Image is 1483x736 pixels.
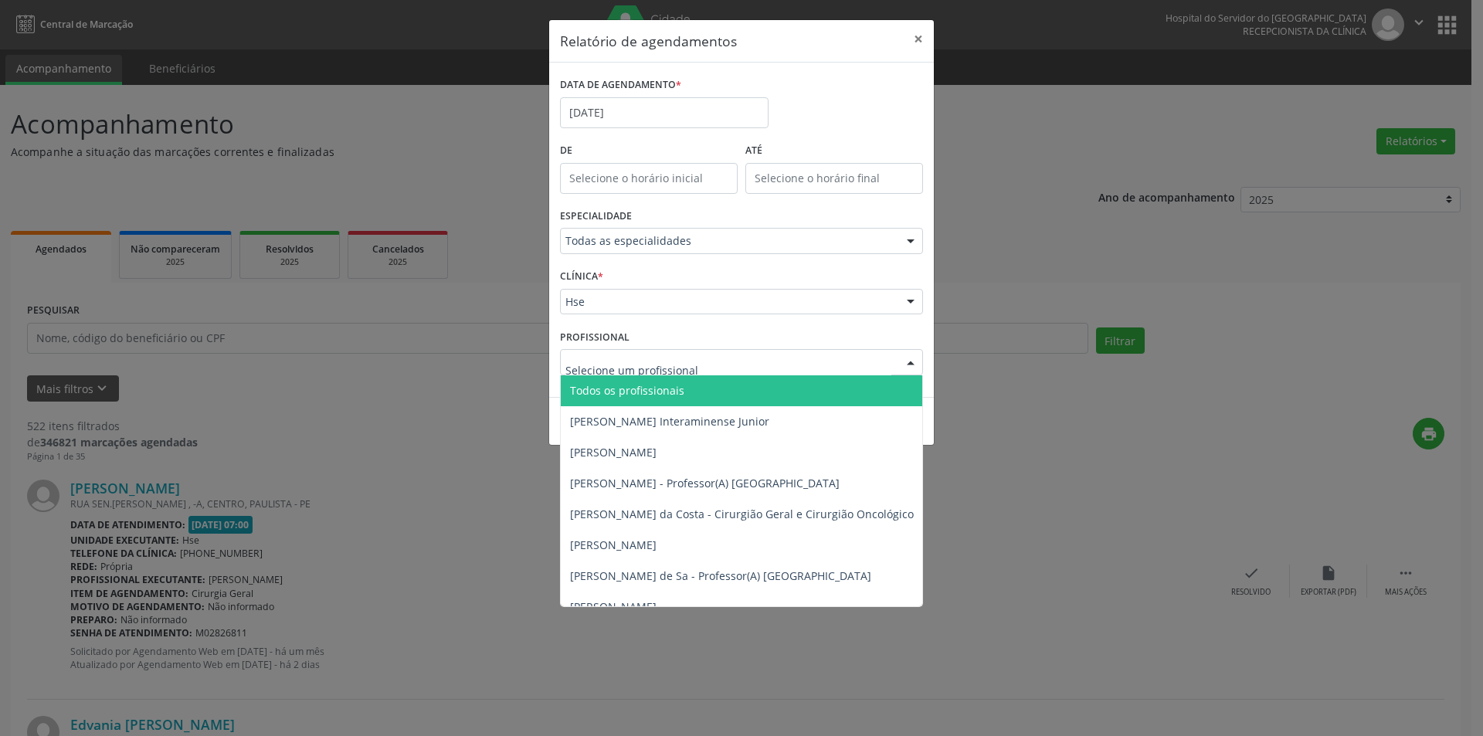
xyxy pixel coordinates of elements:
span: Todos os profissionais [570,383,684,398]
input: Selecione o horário inicial [560,163,738,194]
label: PROFISSIONAL [560,325,630,349]
button: Close [903,20,934,58]
input: Selecione um profissional [565,354,891,385]
span: Hse [565,294,891,310]
span: [PERSON_NAME] - Professor(A) [GEOGRAPHIC_DATA] [570,476,840,490]
span: [PERSON_NAME] da Costa - Cirurgião Geral e Cirurgião Oncológico [570,507,914,521]
h5: Relatório de agendamentos [560,31,737,51]
span: [PERSON_NAME] [570,599,657,614]
input: Selecione o horário final [745,163,923,194]
input: Selecione uma data ou intervalo [560,97,769,128]
span: [PERSON_NAME] [570,445,657,460]
label: De [560,139,738,163]
label: ESPECIALIDADE [560,205,632,229]
span: [PERSON_NAME] [570,538,657,552]
label: ATÉ [745,139,923,163]
span: [PERSON_NAME] de Sa - Professor(A) [GEOGRAPHIC_DATA] [570,568,871,583]
label: CLÍNICA [560,265,603,289]
span: [PERSON_NAME] Interaminense Junior [570,414,769,429]
span: Todas as especialidades [565,233,891,249]
label: DATA DE AGENDAMENTO [560,73,681,97]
